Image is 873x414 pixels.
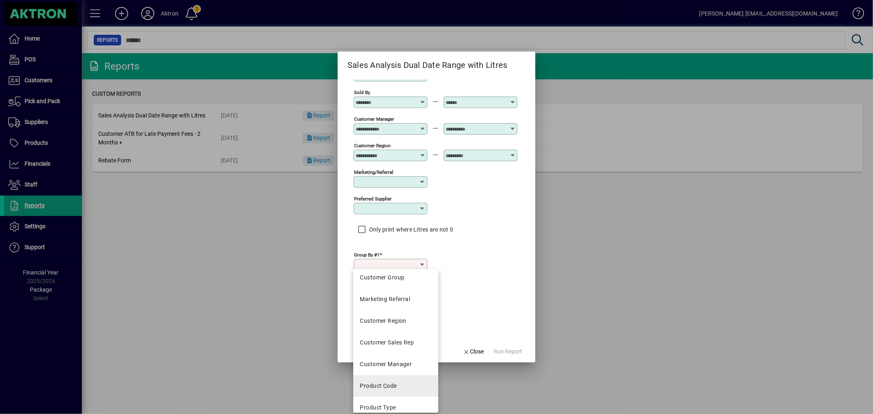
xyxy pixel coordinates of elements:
[338,52,517,72] h2: Sales Analysis Dual Date Range with Litres
[353,375,438,397] mat-option: Product Code
[360,403,396,412] div: Product Type
[354,90,370,95] mat-label: Sold By
[463,347,484,356] span: Close
[360,317,406,325] div: Customer Region
[354,143,390,148] mat-label: Customer Region
[368,225,453,234] label: Only print where Litres are not 0
[353,353,438,375] mat-option: Customer Manager
[360,360,412,369] div: Customer Manager
[360,382,397,390] div: Product Code
[354,196,392,202] mat-label: Preferred supplier
[460,344,487,359] button: Close
[353,332,438,353] mat-option: Customer Sales Rep
[354,252,379,258] mat-label: Group by #1
[354,169,393,175] mat-label: Marketing/Referral
[360,295,410,304] div: Marketing Referral
[353,288,438,310] mat-option: Marketing Referral
[353,310,438,332] mat-option: Customer Region
[353,267,438,288] mat-option: Customer Group
[360,338,414,347] div: Customer Sales Rep
[354,116,394,122] mat-label: Customer Manager
[360,273,404,282] div: Customer Group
